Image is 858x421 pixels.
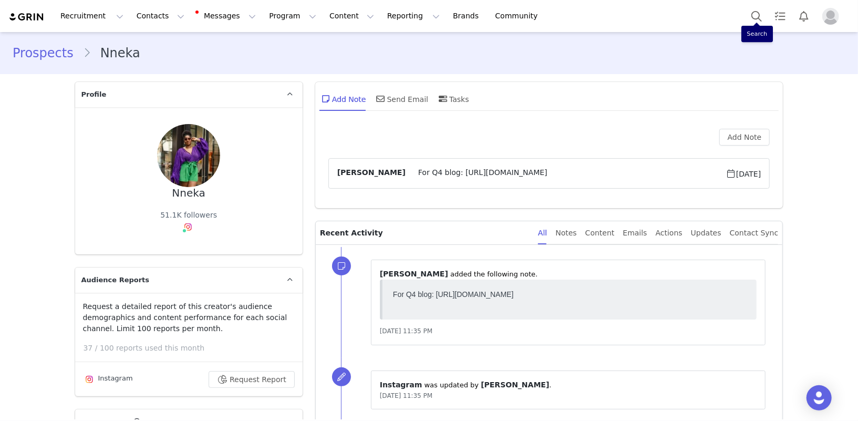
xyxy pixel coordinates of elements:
[319,86,366,111] div: Add Note
[172,187,205,199] div: Nneka
[481,381,549,389] span: [PERSON_NAME]
[8,12,45,22] img: grin logo
[447,4,488,28] a: Brands
[726,167,761,180] span: [DATE]
[84,343,303,354] p: 37 / 100 reports used this month
[489,4,549,28] a: Community
[381,4,446,28] button: Reporting
[4,4,358,13] p: For Q4 blog: [URL][DOMAIN_NAME]
[375,86,429,111] div: Send Email
[380,269,757,280] p: ⁨ ⁩ ⁨added⁩ the following note.
[691,221,721,245] div: Updates
[380,392,432,399] span: [DATE] 11:35 PM
[623,221,647,245] div: Emails
[745,4,768,28] button: Search
[380,381,422,389] span: Instagram
[816,8,850,25] button: Profile
[157,124,220,187] img: 19021b44-8feb-4122-9862-3619a7b9aca3.jpg
[769,4,792,28] a: Tasks
[719,129,770,146] button: Add Note
[83,301,295,334] p: Request a detailed report of this creator's audience demographics and content performance for eac...
[81,275,150,285] span: Audience Reports
[337,167,406,180] span: [PERSON_NAME]
[807,385,832,410] div: Open Intercom Messenger
[81,89,107,100] span: Profile
[13,44,83,63] a: Prospects
[54,4,130,28] button: Recruitment
[380,327,432,335] span: [DATE] 11:35 PM
[555,221,576,245] div: Notes
[85,375,94,384] img: instagram.svg
[130,4,191,28] button: Contacts
[320,221,530,244] p: Recent Activity
[585,221,615,245] div: Content
[191,4,262,28] button: Messages
[380,379,757,391] p: ⁨ ⁩ was updated by ⁨ ⁩.
[263,4,323,28] button: Program
[209,371,295,388] button: Request Report
[730,221,779,245] div: Contact Sync
[323,4,380,28] button: Content
[437,86,469,111] div: Tasks
[83,373,133,386] div: Instagram
[406,167,726,180] span: For Q4 blog: [URL][DOMAIN_NAME]
[822,8,839,25] img: placeholder-profile.jpg
[160,210,217,221] div: 51.1K followers
[656,221,683,245] div: Actions
[380,270,448,278] span: [PERSON_NAME]
[538,221,547,245] div: All
[184,223,192,231] img: instagram.svg
[792,4,815,28] button: Notifications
